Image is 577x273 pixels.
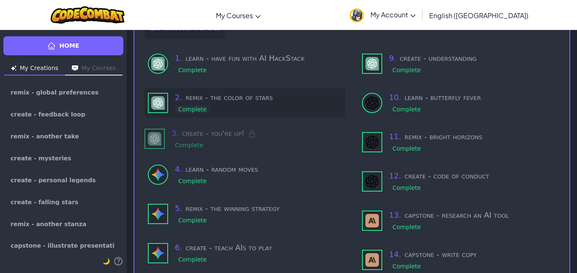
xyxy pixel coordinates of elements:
a: My Account [346,2,420,28]
span: remix - another stanza [11,221,86,227]
div: use - Gemini (Complete) [144,238,345,268]
img: Icon [11,65,16,71]
a: create - falling stars [3,192,123,212]
a: capstone - illustrate presentations [3,236,123,256]
img: Claude [365,214,379,227]
h3: remix - the color of stars [175,92,342,103]
div: use - GPT-4 (Complete) [359,49,559,78]
img: Icon [72,65,78,71]
img: Gemini [151,246,165,260]
img: GPT-4 [148,132,161,146]
span: English ([GEOGRAPHIC_DATA]) [429,11,528,20]
a: create - personal legends [3,170,123,190]
h3: create - teach AIs to play [175,242,342,254]
span: Home [59,41,79,50]
img: GPT-4 [365,57,379,70]
div: use - Gemini (Complete) [144,199,345,228]
span: 12 . [389,171,401,180]
img: Gemini [151,168,165,181]
h3: learn - random moves [175,163,342,175]
h3: remix - the winning strategy [175,203,342,214]
img: GPT-4 [151,96,165,110]
img: CodeCombat logo [51,6,125,24]
img: DALL-E 3 [365,135,379,149]
div: use - DALL-E 3 (Complete) [359,167,559,196]
span: remix - global preferences [11,89,98,95]
div: use - GPT-4 (Complete) [144,88,345,117]
h3: create - code of conduct [389,170,556,182]
h3: create - you're up! [171,127,345,139]
div: Complete [389,184,424,192]
div: Complete [171,141,207,149]
div: Complete [175,177,210,185]
h3: capstone - write copy [389,249,556,260]
div: learn to use - GPT-4 (Complete) [144,49,345,78]
span: My Account [370,10,416,19]
div: learn to use - Gemini (Complete) [144,160,345,189]
a: create - feedback loop [3,104,123,124]
div: use - DALL-E 3 (Complete) [359,127,559,157]
span: 13 . [389,211,401,219]
span: 14 . [389,250,401,259]
button: 🌙 [103,256,110,266]
span: My Courses [216,11,253,20]
img: GPT-4 [151,57,165,70]
div: learn to use - DALL-E 3 (Complete) [359,88,559,117]
span: create - personal legends [11,177,95,183]
a: remix - global preferences [3,82,123,103]
div: Complete [175,216,210,224]
h3: learn - have fun with AI HackStack [175,52,342,64]
a: create - mysteries [3,148,123,168]
h3: learn - butterfly fever [389,92,556,103]
button: My Courses [65,62,122,76]
img: avatar [350,8,364,22]
span: 10 . [389,93,401,102]
div: Complete [175,105,210,114]
span: 2 . [175,93,182,102]
a: English ([GEOGRAPHIC_DATA]) [425,4,533,27]
a: remix - another take [3,126,123,146]
span: 🌙 [103,258,110,265]
span: 4 . [175,165,182,173]
span: 6 . [175,243,182,252]
h3: remix - bright horizons [389,131,556,143]
h3: create - understanding [389,52,556,64]
div: Complete [175,255,210,264]
img: DALL-E 3 [365,96,379,110]
span: create - feedback loop [11,111,85,117]
div: Complete [389,262,424,270]
a: Home [3,36,123,55]
span: 9 . [389,54,396,62]
span: 5 . [175,204,182,213]
div: Complete [175,66,210,74]
img: Gemini [151,207,165,221]
div: Complete [389,66,424,74]
span: 1 . [175,54,182,62]
div: use - Claude (Complete) [359,206,559,235]
a: remix - another stanza [3,214,123,234]
a: My Courses [212,4,265,27]
span: capstone - illustrate presentations [11,243,116,249]
div: Complete [389,144,424,153]
div: use - GPT-4 (Complete) - Locked [144,127,345,150]
span: 3 . [171,129,179,138]
h3: capstone - research an AI tool [389,209,556,221]
span: create - mysteries [11,155,71,161]
img: DALL-E 3 [365,175,379,188]
span: remix - another take [11,133,79,139]
button: My Creations [4,62,65,76]
span: create - falling stars [11,199,78,205]
span: 11 . [389,132,401,141]
div: Complete [389,105,424,114]
div: Complete [389,223,424,231]
img: Claude [365,253,379,267]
